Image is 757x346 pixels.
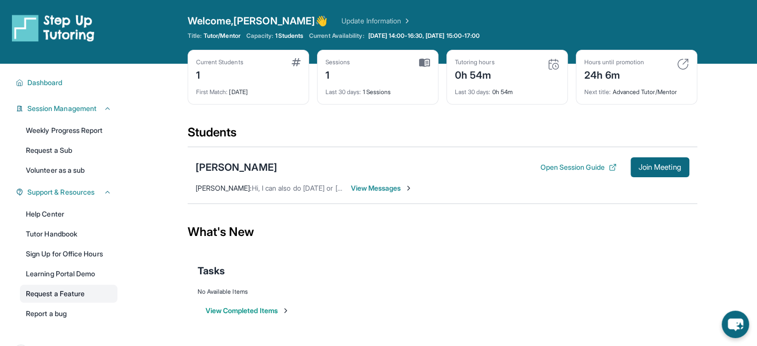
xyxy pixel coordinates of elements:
img: card [292,58,301,66]
div: 0h 54m [455,82,559,96]
img: card [419,58,430,67]
a: Help Center [20,205,117,223]
img: logo [12,14,95,42]
span: Welcome, [PERSON_NAME] 👋 [188,14,328,28]
img: card [677,58,689,70]
div: Current Students [196,58,243,66]
span: Capacity: [246,32,274,40]
div: Tutoring hours [455,58,495,66]
a: Tutor Handbook [20,225,117,243]
img: Chevron-Right [405,184,413,192]
span: Next title : [584,88,611,96]
span: Session Management [27,104,97,114]
div: [DATE] [196,82,301,96]
span: Hi, I can also do [DATE] or [DATE] , between 1 pm to 5 pm. Thanks [252,184,460,192]
button: Open Session Guide [540,162,616,172]
button: chat-button [722,311,749,338]
div: 24h 6m [584,66,644,82]
div: 1 [325,66,350,82]
div: No Available Items [198,288,687,296]
span: 1 Students [275,32,303,40]
a: Request a Sub [20,141,117,159]
a: Learning Portal Demo [20,265,117,283]
div: What's New [188,210,697,254]
button: Dashboard [23,78,111,88]
div: 1 Sessions [325,82,430,96]
a: Request a Feature [20,285,117,303]
span: Last 30 days : [455,88,491,96]
div: Advanced Tutor/Mentor [584,82,689,96]
a: Update Information [341,16,411,26]
div: 0h 54m [455,66,495,82]
span: Dashboard [27,78,63,88]
div: 1 [196,66,243,82]
a: Report a bug [20,305,117,323]
span: First Match : [196,88,228,96]
a: Volunteer as a sub [20,161,117,179]
button: Session Management [23,104,111,114]
img: Chevron Right [401,16,411,26]
span: Tutor/Mentor [204,32,240,40]
span: View Messages [351,183,413,193]
span: [PERSON_NAME] : [196,184,252,192]
a: Sign Up for Office Hours [20,245,117,263]
span: Current Availability: [309,32,364,40]
div: [PERSON_NAME] [196,160,277,174]
button: Join Meeting [631,157,689,177]
img: card [547,58,559,70]
span: Last 30 days : [325,88,361,96]
span: Join Meeting [639,164,681,170]
div: Sessions [325,58,350,66]
span: Tasks [198,264,225,278]
span: Support & Resources [27,187,95,197]
div: Students [188,124,697,146]
a: [DATE] 14:00-16:30, [DATE] 15:00-17:00 [366,32,482,40]
span: Title: [188,32,202,40]
button: Support & Resources [23,187,111,197]
button: View Completed Items [206,306,290,316]
a: Weekly Progress Report [20,121,117,139]
div: Hours until promotion [584,58,644,66]
span: [DATE] 14:00-16:30, [DATE] 15:00-17:00 [368,32,480,40]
